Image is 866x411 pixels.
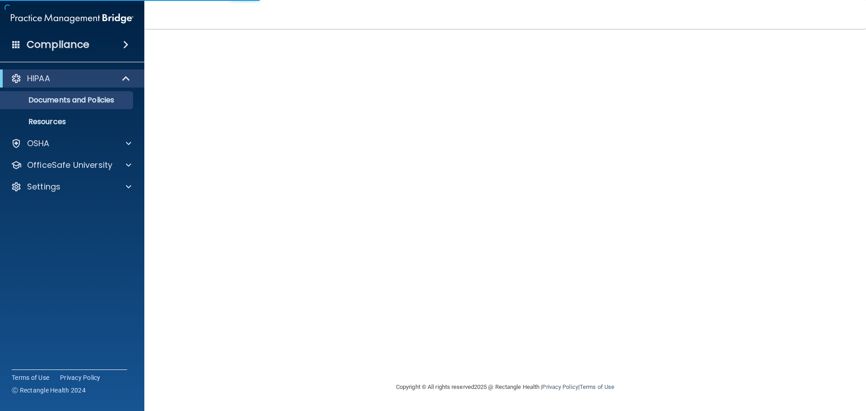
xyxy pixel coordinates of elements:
span: Ⓒ Rectangle Health 2024 [12,386,86,395]
img: PMB logo [11,9,134,28]
p: HIPAA [27,73,50,84]
p: Resources [6,117,129,126]
a: Privacy Policy [60,373,101,382]
p: OfficeSafe University [27,160,112,171]
a: HIPAA [11,73,131,84]
a: OfficeSafe University [11,160,131,171]
p: OSHA [27,138,50,149]
a: Settings [11,181,131,192]
p: Settings [27,181,60,192]
div: Copyright © All rights reserved 2025 @ Rectangle Health | | [341,373,670,402]
h4: Compliance [27,38,89,51]
a: Terms of Use [12,373,49,382]
a: OSHA [11,138,131,149]
a: Privacy Policy [542,383,578,390]
p: Documents and Policies [6,96,129,105]
a: Terms of Use [580,383,614,390]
